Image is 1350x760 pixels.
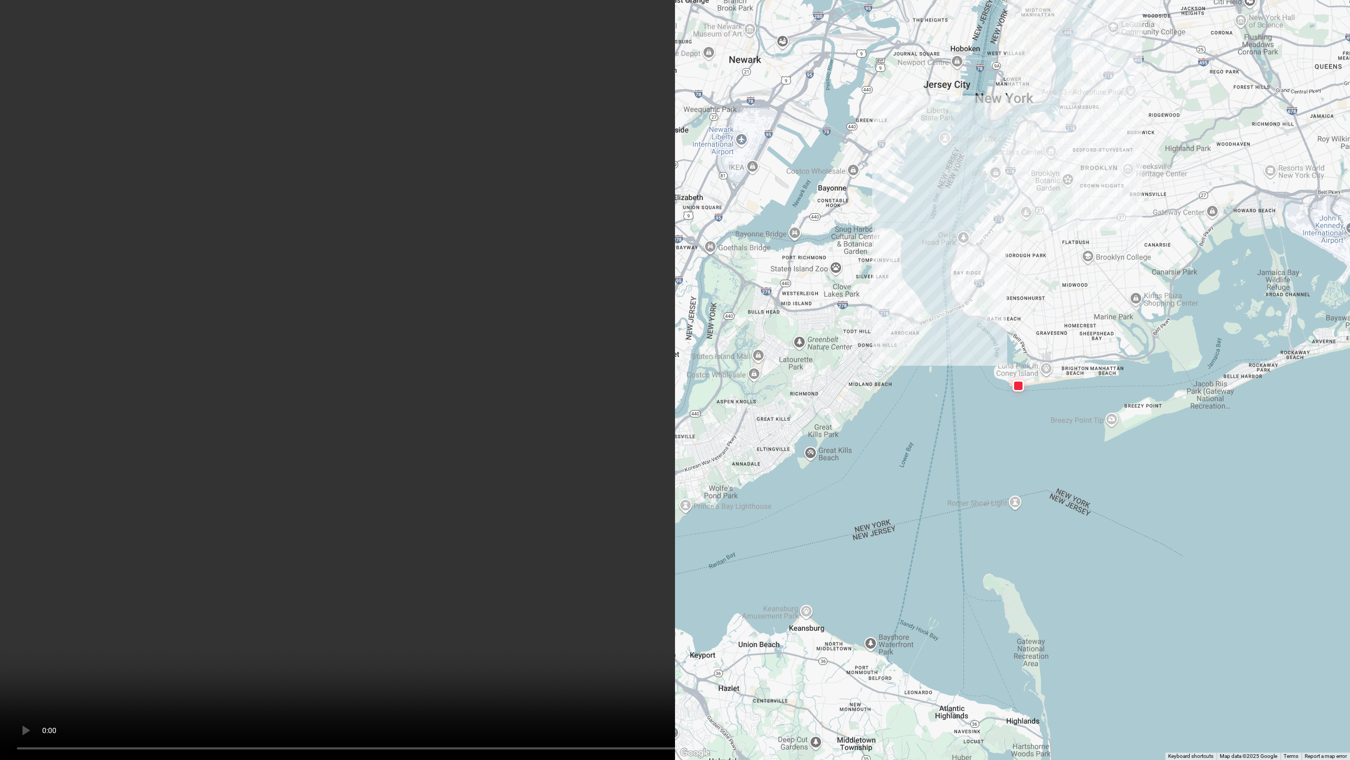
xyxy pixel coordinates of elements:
[678,746,712,760] img: Google
[1305,753,1347,759] a: Report a map error
[678,746,712,760] a: Open this area in Google Maps (opens a new window)
[1220,753,1277,759] span: Map data ©2025 Google
[1284,753,1298,759] a: Terms (opens in new tab)
[1168,753,1213,760] button: Keyboard shortcuts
